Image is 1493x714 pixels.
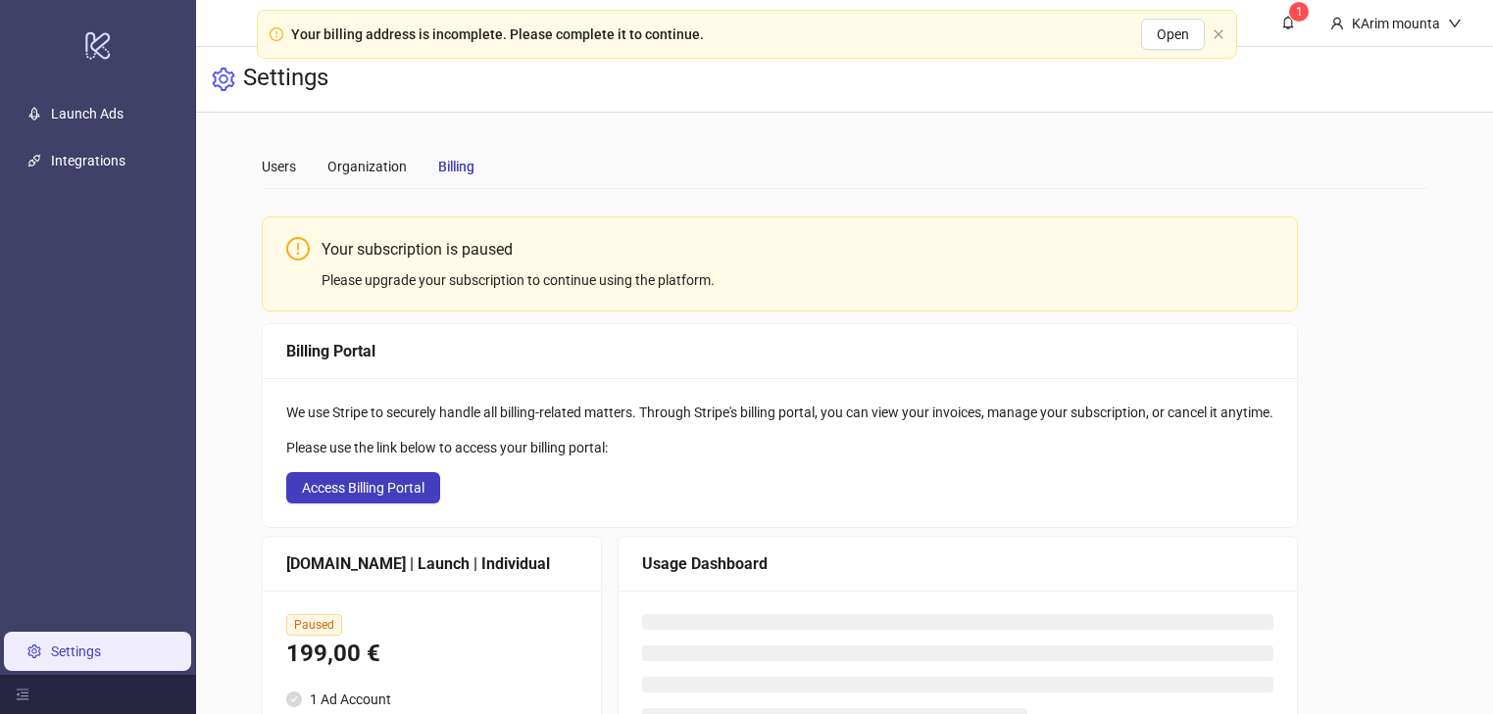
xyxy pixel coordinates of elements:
div: Organization [327,156,407,177]
div: Usage Dashboard [642,551,1273,576]
div: Your subscription is paused [322,237,1273,262]
span: 1 [1296,5,1303,19]
span: down [1448,17,1462,30]
button: Open [1141,19,1205,50]
span: exclamation-circle [270,27,283,41]
div: Please use the link below to access your billing portal: [286,437,1273,458]
button: close [1213,28,1224,41]
div: KArim mounta [1344,13,1448,34]
span: user [1330,17,1344,30]
li: 1 Ad Account [286,689,577,710]
div: Users [262,156,296,177]
span: menu-fold [16,688,29,701]
span: check-circle [286,691,302,707]
div: We use Stripe to securely handle all billing-related matters. Through Stripe's billing portal, yo... [286,402,1273,423]
div: Your billing address is incomplete. Please complete it to continue. [291,24,704,45]
span: close [1213,28,1224,40]
div: Billing Portal [286,339,1273,363]
a: Integrations [51,153,125,168]
sup: 1 [1289,2,1309,22]
a: Launch Ads [51,106,124,121]
div: Please upgrade your subscription to continue using the platform. [322,269,1273,291]
a: Settings [51,643,101,659]
h3: Settings [243,63,328,96]
div: Billing [438,156,474,177]
span: Access Billing Portal [302,480,424,496]
div: 199,00 € [286,636,577,673]
span: Paused [286,614,342,636]
span: bell [1281,16,1295,29]
span: exclamation-circle [286,237,310,261]
span: setting [212,68,235,91]
button: Access Billing Portal [286,472,440,503]
div: [DOMAIN_NAME] | Launch | Individual [286,551,577,576]
span: Open [1157,26,1189,42]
